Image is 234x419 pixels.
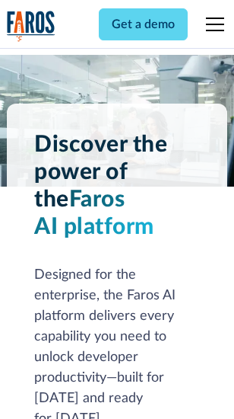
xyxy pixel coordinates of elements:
h1: Discover the power of the [34,131,200,241]
div: menu [197,6,227,43]
a: home [7,11,55,42]
span: Faros AI platform [34,188,154,238]
img: Logo of the analytics and reporting company Faros. [7,11,55,42]
a: Get a demo [99,8,188,40]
